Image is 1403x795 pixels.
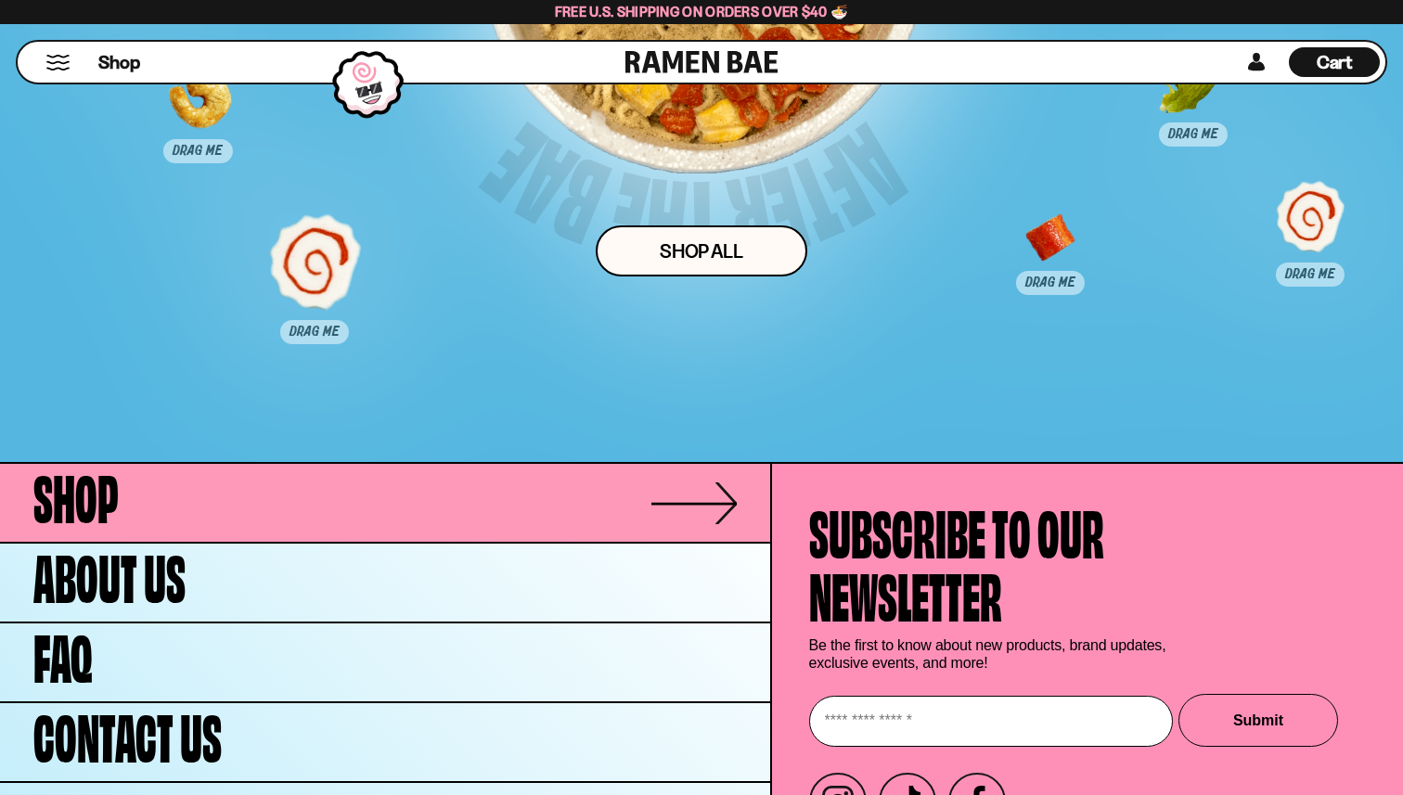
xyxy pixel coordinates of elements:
span: FAQ [33,622,93,685]
div: Cart [1289,42,1380,83]
button: Submit [1178,694,1338,747]
span: About Us [33,542,186,605]
input: Enter your email [809,696,1173,747]
h4: Subscribe to our newsletter [809,497,1104,623]
p: Be the first to know about new products, brand updates, exclusive events, and more! [809,636,1180,672]
span: Shop [33,462,119,525]
span: Shop [98,50,140,75]
span: Cart [1317,51,1353,73]
button: Mobile Menu Trigger [45,55,71,71]
span: Contact Us [33,701,222,764]
span: Free U.S. Shipping on Orders over $40 🍜 [555,3,849,20]
a: Shop [98,47,140,77]
a: Shop ALl [596,225,807,276]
